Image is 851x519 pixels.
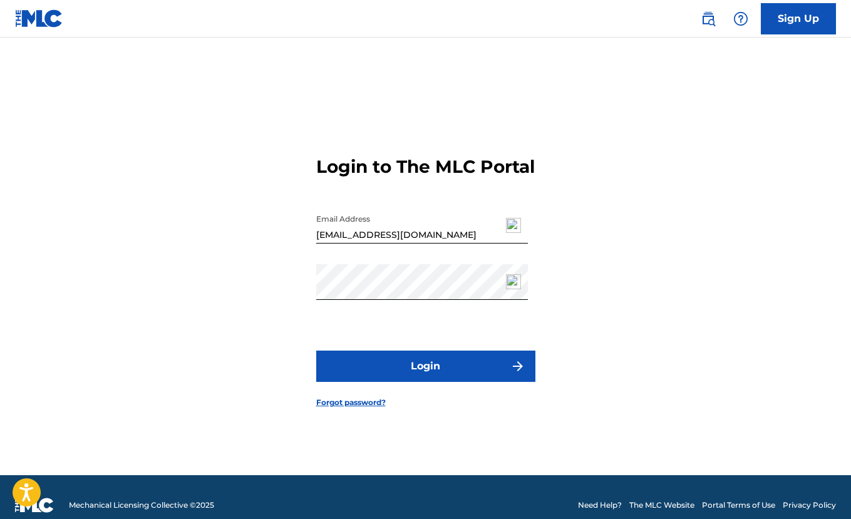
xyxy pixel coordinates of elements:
[761,3,836,34] a: Sign Up
[506,218,521,233] img: npw-badge-icon-locked.svg
[15,9,63,28] img: MLC Logo
[69,500,214,511] span: Mechanical Licensing Collective © 2025
[733,11,748,26] img: help
[510,359,525,374] img: f7272a7cc735f4ea7f67.svg
[316,156,535,178] h3: Login to The MLC Portal
[701,11,716,26] img: search
[702,500,775,511] a: Portal Terms of Use
[783,500,836,511] a: Privacy Policy
[629,500,694,511] a: The MLC Website
[15,498,54,513] img: logo
[696,6,721,31] a: Public Search
[316,397,386,408] a: Forgot password?
[728,6,753,31] div: Help
[506,274,521,289] img: npw-badge-icon-locked.svg
[578,500,622,511] a: Need Help?
[316,351,535,382] button: Login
